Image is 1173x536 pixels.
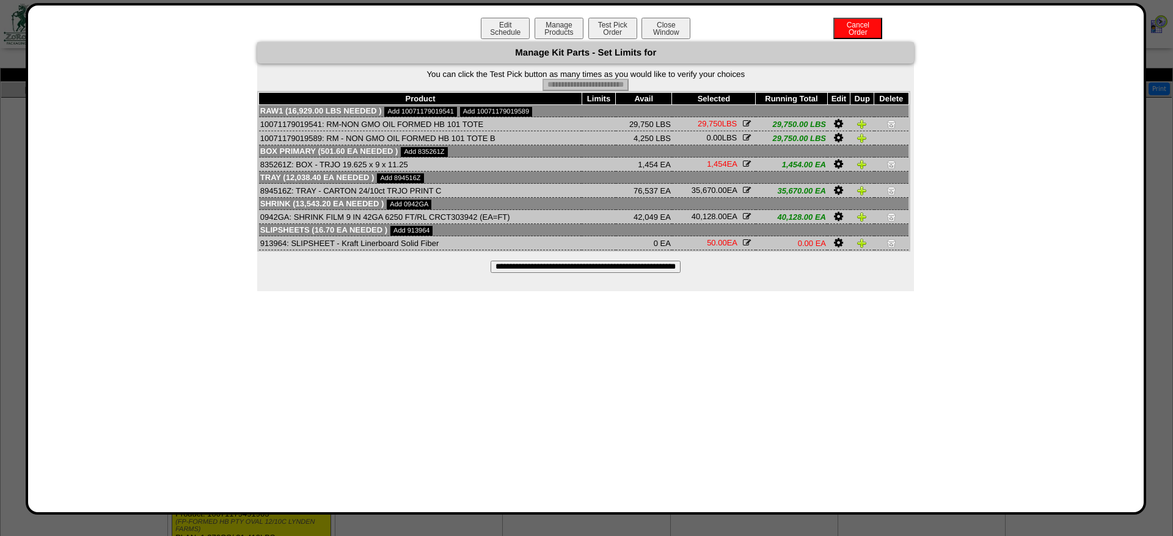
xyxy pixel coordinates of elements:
td: 894516Z: TRAY - CARTON 24/10ct TRJO PRINT C [259,184,582,198]
a: Add 10071179019589 [460,107,532,117]
div: Manage Kit Parts - Set Limits for [257,42,914,63]
img: Duplicate Item [857,238,867,248]
span: EA [707,238,737,247]
span: 1,454 [707,159,727,168]
span: EA [692,186,737,195]
th: Limits [582,93,615,105]
span: 0.00 [706,133,722,142]
th: Running Total [756,93,827,105]
td: 29,750 LBS [616,117,672,131]
td: 1,454.00 EA [756,158,827,172]
th: Edit [827,93,850,105]
td: Shrink (13,543.20 EA needed ) [259,198,908,210]
span: EA [692,212,737,221]
th: Avail [616,93,672,105]
td: 40,128.00 EA [756,210,827,224]
img: Delete Item [886,159,896,169]
th: Selected [672,93,756,105]
img: Delete Item [886,238,896,248]
td: 4,250 LBS [616,131,672,145]
td: 10071179019589: RM - NON GMO OIL FORMED HB 101 TOTE B [259,131,582,145]
th: Dup [850,93,874,105]
td: 76,537 EA [616,184,672,198]
span: LBS [698,119,737,128]
td: 42,049 EA [616,210,672,224]
td: 0.00 EA [756,236,827,250]
td: 0 EA [616,236,672,250]
span: LBS [706,133,737,142]
td: Slipsheets (16.70 EA needed ) [259,224,908,236]
td: 29,750.00 LBS [756,131,827,145]
td: Box Primary (501.60 EA needed ) [259,145,908,158]
img: Duplicate Item [857,133,867,143]
span: 29,750 [698,119,722,128]
button: EditSchedule [481,18,530,39]
td: Raw1 (16,929.00 LBS needed ) [259,105,908,117]
td: 1,454 EA [616,158,672,172]
span: 50.00 [707,238,727,247]
span: EA [707,159,737,168]
img: Duplicate Item [857,159,867,169]
a: Add 835261Z [401,147,447,157]
span: 40,128.00 [692,212,727,221]
form: You can click the Test Pick button as many times as you would like to verify your choices [257,70,914,91]
img: Duplicate Item [857,186,867,195]
td: Tray (12,038.40 EA needed ) [259,172,908,184]
a: Add 10071179019541 [384,107,456,117]
a: Add 913964 [390,226,433,236]
button: Test PickOrder [588,18,637,39]
td: 10071179019541: RM-NON GMO OIL FORMED HB 101 TOTE [259,117,582,131]
a: Add 894516Z [377,173,423,183]
span: 35,670.00 [692,186,727,195]
img: Delete Item [886,212,896,222]
th: Delete [874,93,908,105]
a: CloseWindow [640,27,692,37]
img: Duplicate Item [857,212,867,222]
td: 913964: SLIPSHEET - Kraft Linerboard Solid Fiber [259,236,582,250]
td: 35,670.00 EA [756,184,827,198]
img: Delete Item [886,119,896,129]
td: 835261Z: BOX - TRJO 19.625 x 9 x 11.25 [259,158,582,172]
td: 0942GA: SHRINK FILM 9 IN 42GA 6250 FT/RL CRCT303942 (EA=FT) [259,210,582,224]
button: ManageProducts [535,18,583,39]
a: Add 0942GA [387,200,431,209]
th: Product [259,93,582,105]
img: Duplicate Item [857,119,867,129]
td: 29,750.00 LBS [756,117,827,131]
button: CancelOrder [833,18,882,39]
img: Delete Item [886,186,896,195]
button: CloseWindow [641,18,690,39]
